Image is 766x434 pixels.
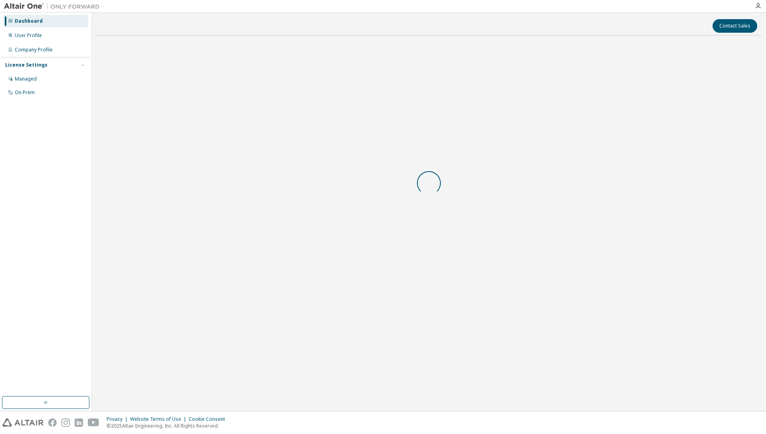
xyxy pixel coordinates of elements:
div: Company Profile [15,47,53,53]
div: User Profile [15,32,42,39]
div: Website Terms of Use [130,416,189,422]
img: youtube.svg [88,418,99,427]
div: Cookie Consent [189,416,230,422]
p: © 2025 Altair Engineering, Inc. All Rights Reserved. [107,422,230,429]
img: facebook.svg [48,418,57,427]
div: Managed [15,76,37,82]
div: Privacy [107,416,130,422]
img: altair_logo.svg [2,418,43,427]
img: Altair One [4,2,104,10]
img: linkedin.svg [75,418,83,427]
button: Contact Sales [713,19,757,33]
div: On Prem [15,89,35,96]
img: instagram.svg [61,418,70,427]
div: Dashboard [15,18,43,24]
div: License Settings [5,62,47,68]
